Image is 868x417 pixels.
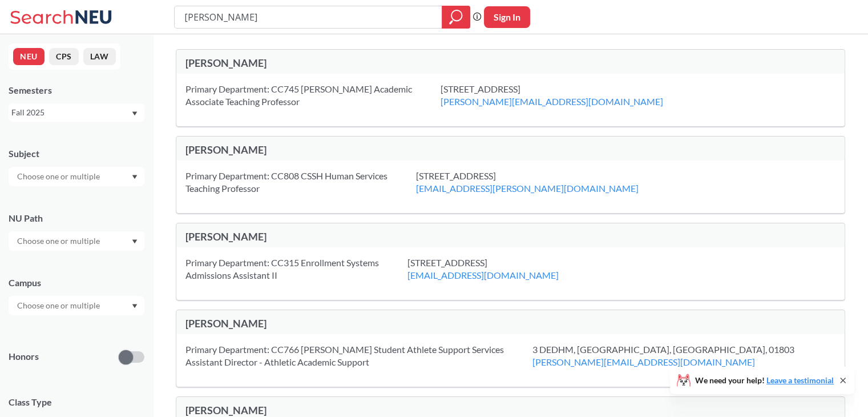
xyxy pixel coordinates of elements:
a: [PERSON_NAME][EMAIL_ADDRESS][DOMAIN_NAME] [532,356,755,367]
div: Campus [9,276,144,289]
span: Class Type [9,396,144,408]
input: Class, professor, course number, "phrase" [183,7,434,27]
div: NU Path [9,212,144,224]
div: magnifying glass [442,6,470,29]
div: [PERSON_NAME] [185,317,511,330]
div: [PERSON_NAME] [185,57,511,69]
span: We need your help! [695,376,834,384]
div: [PERSON_NAME] [185,230,511,243]
div: [STREET_ADDRESS] [416,170,667,195]
a: [EMAIL_ADDRESS][DOMAIN_NAME] [407,270,559,280]
button: CPS [49,48,79,65]
p: Honors [9,350,39,363]
div: Primary Department: CC808 CSSH Human Services Teaching Professor [185,170,416,195]
svg: Dropdown arrow [132,304,138,308]
div: Subject [9,147,144,160]
div: 3 DEDHM, [GEOGRAPHIC_DATA], [GEOGRAPHIC_DATA], 01803 [532,343,823,368]
button: Sign In [484,6,530,28]
button: LAW [83,48,116,65]
a: [EMAIL_ADDRESS][PERSON_NAME][DOMAIN_NAME] [416,183,639,194]
div: Fall 2025 [11,106,131,119]
svg: Dropdown arrow [132,175,138,179]
div: [PERSON_NAME] [185,143,511,156]
input: Choose one or multiple [11,299,107,312]
svg: magnifying glass [449,9,463,25]
div: Fall 2025Dropdown arrow [9,103,144,122]
button: NEU [13,48,45,65]
div: Primary Department: CC315 Enrollment Systems Admissions Assistant II [185,256,407,282]
div: [STREET_ADDRESS] [441,83,692,108]
input: Choose one or multiple [11,234,107,248]
div: [STREET_ADDRESS] [407,256,587,282]
div: Dropdown arrow [9,296,144,315]
svg: Dropdown arrow [132,111,138,116]
div: [PERSON_NAME] [185,404,511,416]
svg: Dropdown arrow [132,239,138,244]
div: Primary Department: CC766 [PERSON_NAME] Student Athlete Support Services Assistant Director - Ath... [185,343,532,368]
a: Leave a testimonial [766,375,834,385]
div: Semesters [9,84,144,97]
a: [PERSON_NAME][EMAIL_ADDRESS][DOMAIN_NAME] [441,96,663,107]
div: Dropdown arrow [9,231,144,251]
div: Primary Department: CC745 [PERSON_NAME] Academic Associate Teaching Professor [185,83,441,108]
div: Dropdown arrow [9,167,144,186]
input: Choose one or multiple [11,170,107,183]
